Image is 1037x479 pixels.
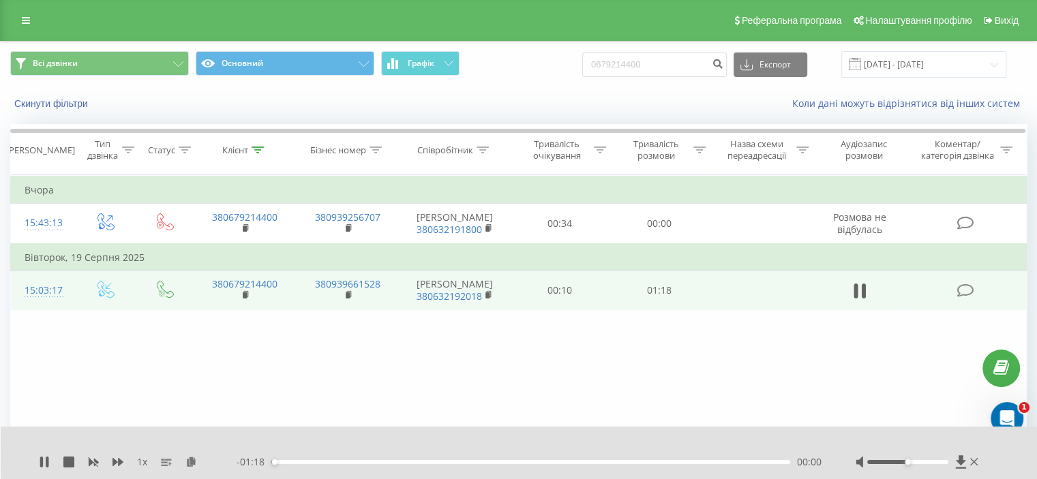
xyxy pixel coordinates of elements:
[196,51,374,76] button: Основний
[25,210,61,236] div: 15:43:13
[222,144,248,156] div: Клієнт
[792,97,1027,110] a: Коли дані можуть відрізнятися вiд інших систем
[622,138,690,161] div: Тривалість розмови
[905,459,910,465] div: Accessibility label
[400,204,511,244] td: [PERSON_NAME]
[1019,402,1030,413] span: 1
[721,138,793,161] div: Назва схеми переадресації
[400,271,511,310] td: [PERSON_NAME]
[523,138,591,161] div: Тривалість очікування
[315,277,380,290] a: 380939661528
[212,277,277,290] a: 380679214400
[610,271,708,310] td: 01:18
[212,211,277,223] a: 380679214400
[610,204,708,244] td: 00:00
[417,144,473,156] div: Співробітник
[381,51,460,76] button: Графік
[315,211,380,223] a: 380939256707
[408,59,434,68] span: Графік
[237,455,271,469] span: - 01:18
[995,15,1019,26] span: Вихід
[797,455,822,469] span: 00:00
[734,52,807,77] button: Експорт
[86,138,118,161] div: Тип дзвінка
[742,15,842,26] span: Реферальна програма
[10,97,95,110] button: Скинути фільтри
[582,52,727,77] input: Пошук за номером
[865,15,972,26] span: Налаштування профілю
[991,402,1023,435] iframe: Intercom live chat
[25,277,61,304] div: 15:03:17
[824,138,904,161] div: Аудіозапис розмови
[33,58,78,69] span: Всі дзвінки
[272,459,277,465] div: Accessibility label
[10,51,189,76] button: Всі дзвінки
[511,204,610,244] td: 00:34
[11,244,1027,271] td: Вівторок, 19 Серпня 2025
[417,290,482,303] a: 380632192018
[11,176,1027,204] td: Вчора
[833,211,886,236] span: Розмова не відбулась
[917,138,997,161] div: Коментар/категорія дзвінка
[417,223,482,236] a: 380632191800
[6,144,75,156] div: [PERSON_NAME]
[511,271,610,310] td: 00:10
[137,455,147,469] span: 1 x
[310,144,366,156] div: Бізнес номер
[148,144,175,156] div: Статус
